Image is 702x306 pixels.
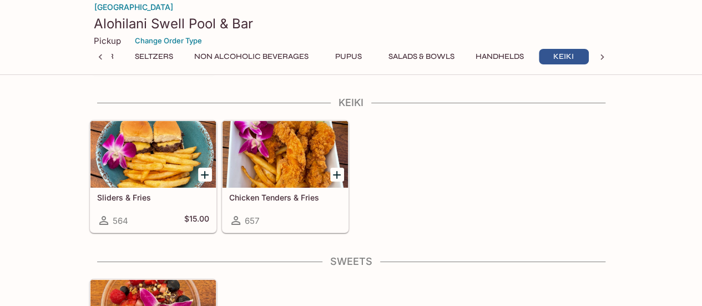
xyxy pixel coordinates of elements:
[90,121,216,233] a: Sliders & Fries564$15.00
[113,215,128,226] span: 564
[222,121,349,233] a: Chicken Tenders & Fries657
[382,49,461,64] button: Salads & Bowls
[245,215,259,226] span: 657
[539,49,589,64] button: Keiki
[94,15,609,32] h3: Alohilani Swell Pool & Bar
[469,49,530,64] button: Handhelds
[90,121,216,188] div: Sliders & Fries
[89,97,613,109] h4: Keiki
[188,49,315,64] button: Non Alcoholic Beverages
[229,193,341,202] h5: Chicken Tenders & Fries
[324,49,373,64] button: Pupus
[129,49,179,64] button: Seltzers
[130,32,207,49] button: Change Order Type
[97,193,209,202] h5: Sliders & Fries
[223,121,348,188] div: Chicken Tenders & Fries
[94,36,121,46] p: Pickup
[184,214,209,227] h5: $15.00
[89,255,613,268] h4: Sweets
[330,168,344,182] button: Add Chicken Tenders & Fries
[198,168,212,182] button: Add Sliders & Fries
